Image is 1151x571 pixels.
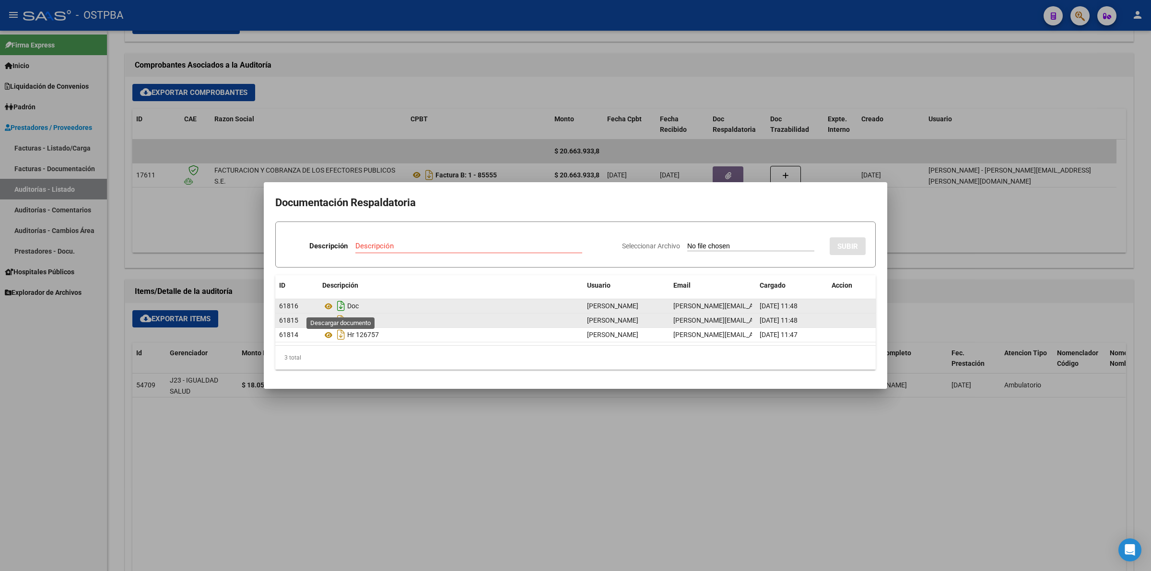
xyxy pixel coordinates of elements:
datatable-header-cell: Descripción [318,275,583,296]
i: Descargar documento [335,298,347,314]
span: Descripción [322,281,358,289]
span: [PERSON_NAME] [587,302,638,310]
div: Open Intercom Messenger [1118,538,1141,561]
span: Cargado [760,281,786,289]
div: Anexos [322,313,579,328]
datatable-header-cell: Accion [828,275,876,296]
p: Descripción [309,241,348,252]
span: [PERSON_NAME][EMAIL_ADDRESS][PERSON_NAME][DOMAIN_NAME] [673,302,882,310]
div: 3 total [275,346,876,370]
span: ID [279,281,285,289]
span: [DATE] 11:47 [760,331,798,338]
datatable-header-cell: Email [669,275,756,296]
datatable-header-cell: ID [275,275,318,296]
i: Descargar documento [335,313,347,328]
span: 61815 [279,316,298,324]
datatable-header-cell: Cargado [756,275,828,296]
span: Accion [832,281,852,289]
h2: Documentación Respaldatoria [275,194,876,212]
span: 61814 [279,331,298,338]
span: 61816 [279,302,298,310]
span: Usuario [587,281,611,289]
span: [DATE] 11:48 [760,316,798,324]
i: Descargar documento [335,327,347,342]
span: [DATE] 11:48 [760,302,798,310]
datatable-header-cell: Usuario [583,275,669,296]
span: [PERSON_NAME] [587,331,638,338]
div: Doc [322,298,579,314]
span: [PERSON_NAME][EMAIL_ADDRESS][PERSON_NAME][DOMAIN_NAME] [673,316,882,324]
span: Seleccionar Archivo [622,242,680,250]
button: SUBIR [830,237,866,255]
span: Email [673,281,691,289]
span: SUBIR [837,242,858,251]
span: [PERSON_NAME] [587,316,638,324]
span: [PERSON_NAME][EMAIL_ADDRESS][PERSON_NAME][DOMAIN_NAME] [673,331,882,338]
div: Hr 126757 [322,327,579,342]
